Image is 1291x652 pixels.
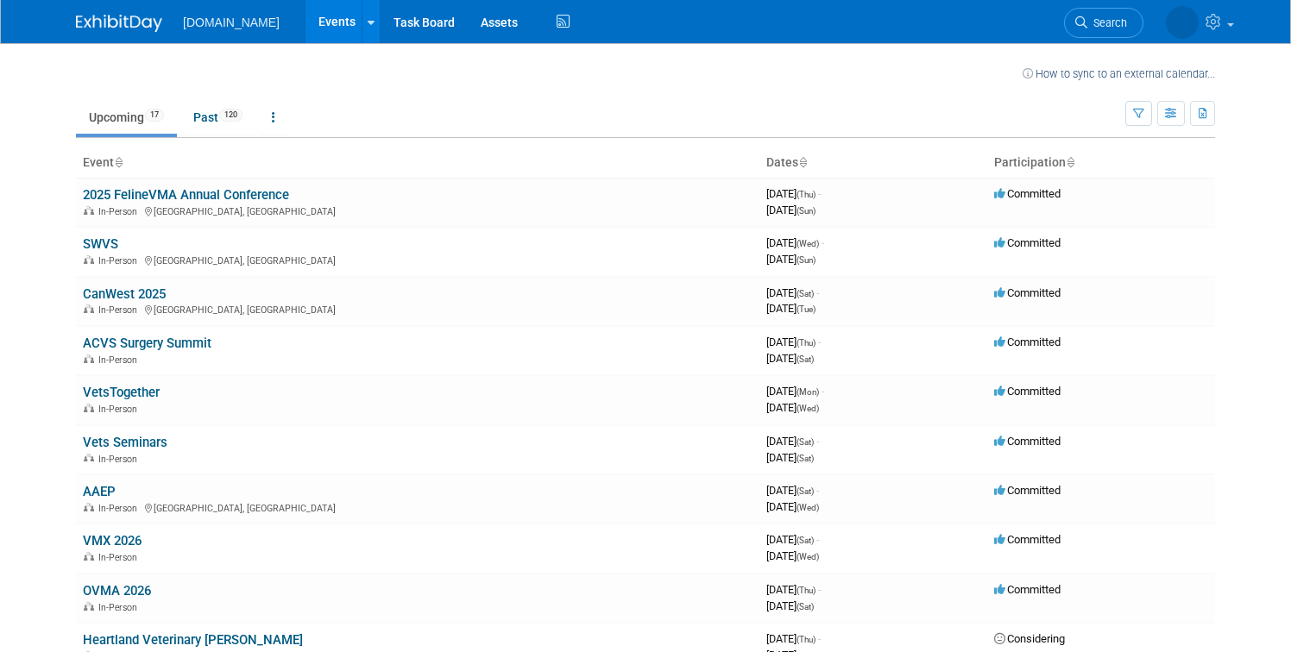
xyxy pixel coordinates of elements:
span: (Wed) [797,239,819,248]
img: In-Person Event [84,255,94,264]
span: In-Person [98,602,142,613]
span: [DATE] [766,533,819,546]
span: (Thu) [797,635,816,644]
img: ExhibitDay [76,15,162,32]
span: - [816,484,819,497]
a: Past120 [180,101,255,134]
span: (Sat) [797,354,814,364]
span: [DATE] [766,352,814,365]
th: Participation [987,148,1215,178]
span: (Thu) [797,586,816,595]
span: (Sun) [797,255,816,265]
span: [DATE] [766,286,819,299]
span: (Wed) [797,404,819,413]
span: - [816,435,819,448]
span: In-Person [98,503,142,514]
span: In-Person [98,206,142,217]
a: Search [1064,8,1143,38]
span: (Sun) [797,206,816,216]
img: In-Person Event [84,503,94,511]
span: (Wed) [797,503,819,512]
span: [DATE] [766,401,819,414]
a: OVMA 2026 [83,583,151,599]
span: 120 [219,109,242,122]
span: Committed [994,484,1061,497]
span: (Sat) [797,437,814,447]
span: [DATE] [766,335,821,348]
span: Committed [994,435,1061,448]
a: Sort by Start Date [798,155,807,169]
span: [DATE] [766,451,814,464]
span: - [818,583,821,596]
span: [DATE] [766,500,819,513]
span: [DATE] [766,385,824,398]
a: VMX 2026 [83,533,142,549]
a: Vets Seminars [83,435,167,450]
img: In-Person Event [84,552,94,561]
img: In-Person Event [84,354,94,363]
span: [DATE] [766,236,824,249]
span: 17 [145,109,164,122]
a: Sort by Event Name [114,155,123,169]
th: Event [76,148,759,178]
span: - [822,236,824,249]
span: (Sat) [797,454,814,463]
span: In-Person [98,552,142,563]
span: Search [1087,16,1127,29]
span: [DATE] [766,484,819,497]
span: - [822,385,824,398]
th: Dates [759,148,987,178]
a: VetsTogether [83,385,160,400]
a: 2025 FelineVMA Annual Conference [83,187,289,203]
span: [DATE] [766,302,816,315]
div: [GEOGRAPHIC_DATA], [GEOGRAPHIC_DATA] [83,302,753,316]
span: [DATE] [766,632,821,645]
a: Upcoming17 [76,101,177,134]
span: - [818,187,821,200]
div: [GEOGRAPHIC_DATA], [GEOGRAPHIC_DATA] [83,204,753,217]
span: - [816,286,819,299]
span: (Wed) [797,552,819,561]
span: [DOMAIN_NAME] [183,16,280,29]
span: Committed [994,236,1061,249]
span: Committed [994,187,1061,200]
a: SWVS [83,236,118,252]
div: [GEOGRAPHIC_DATA], [GEOGRAPHIC_DATA] [83,253,753,266]
span: (Thu) [797,190,816,199]
a: CanWest 2025 [83,286,166,302]
a: Heartland Veterinary [PERSON_NAME] [83,632,303,648]
span: (Thu) [797,338,816,348]
span: Committed [994,286,1061,299]
span: [DATE] [766,549,819,562]
span: Committed [994,385,1061,398]
span: (Sat) [797,289,814,298]
span: [DATE] [766,204,816,216]
img: In-Person Event [84,602,94,611]
img: In-Person Event [84,404,94,412]
div: [GEOGRAPHIC_DATA], [GEOGRAPHIC_DATA] [83,500,753,514]
a: ACVS Surgery Summit [83,335,211,351]
a: Sort by Participation Type [1066,155,1074,169]
span: [DATE] [766,187,821,200]
span: [DATE] [766,435,819,448]
img: In-Person Event [84,454,94,462]
span: Committed [994,533,1061,546]
img: In-Person Event [84,206,94,215]
span: (Sat) [797,536,814,545]
span: In-Person [98,454,142,465]
span: In-Person [98,304,142,316]
span: In-Person [98,255,142,266]
span: (Sat) [797,602,814,611]
img: David Han [1166,6,1199,39]
span: Committed [994,583,1061,596]
span: - [818,632,821,645]
a: How to sync to an external calendar... [1023,67,1215,80]
span: [DATE] [766,583,821,596]
span: Considering [994,632,1065,645]
span: (Mon) [797,387,819,397]
span: [DATE] [766,599,814,612]
span: In-Person [98,354,142,366]
span: - [818,335,821,348]
span: - [816,533,819,546]
span: [DATE] [766,253,816,266]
